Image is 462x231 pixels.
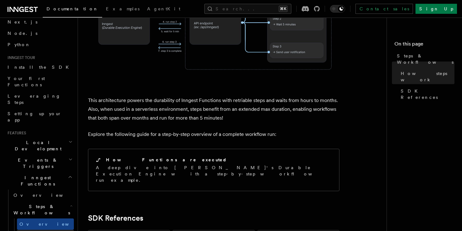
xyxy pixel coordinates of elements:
a: Overview [17,218,74,230]
p: A deep dive into [PERSON_NAME]'s Durable Execution Engine with a step-by-step workflow run example. [96,164,332,183]
span: Next.js [8,19,37,24]
span: Events & Triggers [5,157,69,169]
a: AgentKit [143,2,184,17]
a: Documentation [43,2,102,18]
button: Inngest Functions [5,172,74,190]
a: SDK References [88,214,143,223]
a: Contact sales [355,4,413,14]
span: Python [8,42,30,47]
span: Steps & Workflows [397,53,454,65]
span: How steps work [401,70,454,83]
span: Features [5,131,26,136]
button: Search...⌘K [204,4,291,14]
span: Install the SDK [8,65,73,70]
span: Leveraging Steps [8,94,61,105]
p: Explore the following guide for a step-by-step overview of a complete workflow run: [88,130,339,139]
span: Local Development [5,139,69,152]
span: AgentKit [147,6,180,11]
a: Next.js [5,16,74,28]
button: Events & Triggers [5,154,74,172]
span: Overview [19,222,84,227]
span: Overview [14,193,78,198]
a: How steps work [398,68,454,85]
a: Examples [102,2,143,17]
a: SDK References [398,85,454,103]
a: Sign Up [415,4,457,14]
span: Setting up your app [8,111,62,122]
h4: On this page [394,40,454,50]
a: Leveraging Steps [5,90,74,108]
a: Setting up your app [5,108,74,126]
a: How Functions are executedA deep dive into [PERSON_NAME]'s Durable Execution Engine with a step-b... [88,149,339,191]
a: Python [5,39,74,50]
a: Install the SDK [5,62,74,73]
a: Overview [11,190,74,201]
span: Inngest tour [5,55,35,60]
button: Local Development [5,137,74,154]
span: SDK References [401,88,454,100]
button: Toggle dark mode [330,5,345,13]
button: Steps & Workflows [11,201,74,218]
kbd: ⌘K [279,6,288,12]
span: Node.js [8,31,37,36]
a: Node.js [5,28,74,39]
a: Your first Functions [5,73,74,90]
a: Steps & Workflows [394,50,454,68]
span: Steps & Workflows [11,203,70,216]
p: This architecture powers the durability of Inngest Functions with retriable steps and waits from ... [88,96,339,122]
span: Inngest Functions [5,175,68,187]
span: Your first Functions [8,76,45,87]
span: Examples [106,6,140,11]
h2: How Functions are executed [106,157,227,163]
span: Documentation [47,6,98,11]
